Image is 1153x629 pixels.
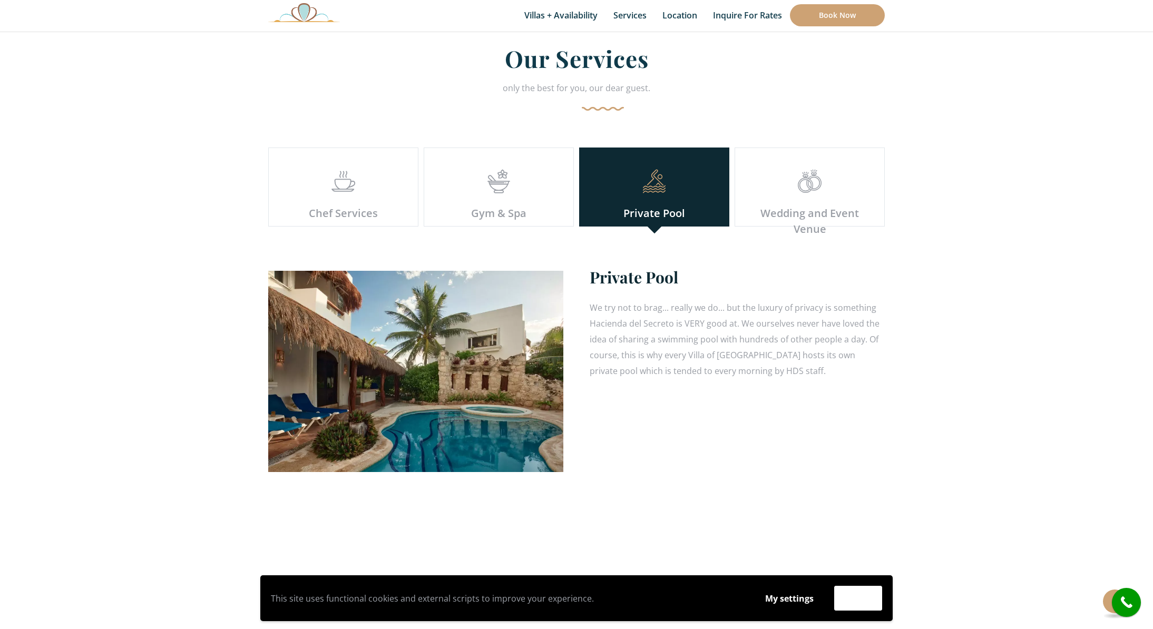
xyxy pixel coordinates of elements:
[268,44,885,80] h2: Our Services
[1115,591,1138,614] i: call
[790,4,885,26] a: Book Now
[271,591,745,606] p: This site uses functional cookies and external scripts to improve your experience.
[755,586,824,611] button: My settings
[1112,588,1141,617] a: call
[590,300,885,379] p: We try not to brag... really we do... but the luxury of privacy is something Hacienda del Secreto...
[432,205,565,221] div: Gym & Spa
[590,267,885,288] h3: Private Pool
[268,3,340,22] img: Awesome Logo
[277,205,410,221] div: Chef Services
[588,205,721,221] div: Private Pool
[834,586,882,611] button: Accept
[268,271,563,472] img: Awesome Image
[743,205,876,237] div: Wedding and Event Venue
[268,80,885,111] div: only the best for you, our dear guest.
